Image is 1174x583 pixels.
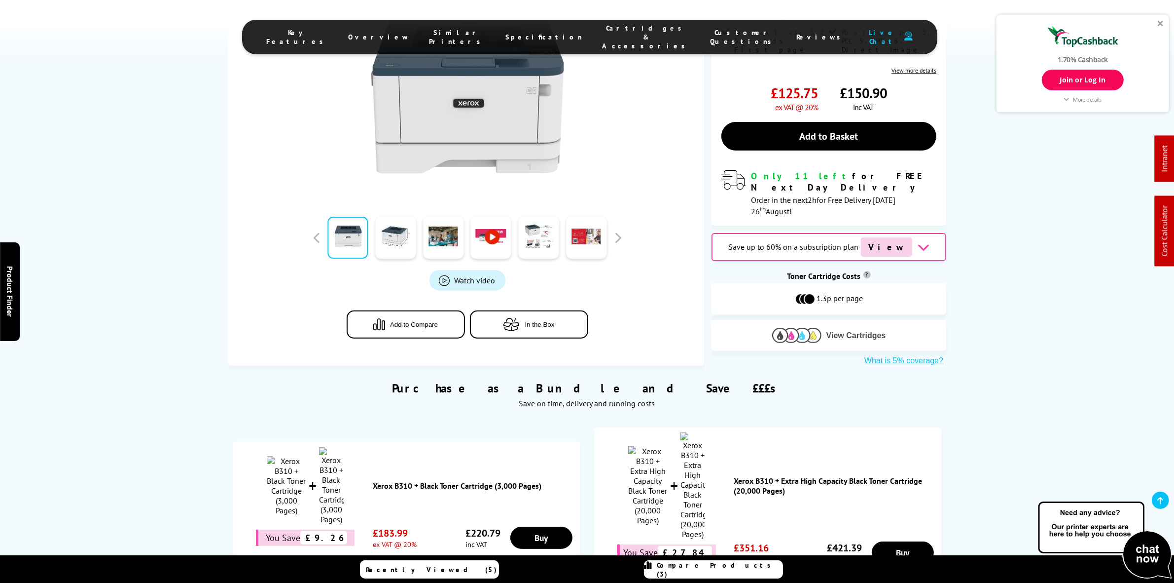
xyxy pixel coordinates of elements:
span: £351.16 [734,542,778,554]
span: ex VAT @ 20% [373,540,417,549]
button: What is 5% coverage? [861,356,946,366]
img: Xerox B310 + Extra High Capacity Black Toner Cartridge (20,000 Pages) [628,446,668,525]
span: Overview [349,33,410,41]
span: Recently Viewed (5) [366,565,498,574]
span: inc VAT [853,102,874,112]
a: Buy [510,527,572,549]
a: Intranet [1160,146,1170,172]
span: Specification [506,33,583,41]
span: Save up to 60% on a subscription plan [728,242,858,252]
div: for FREE Next Day Delivery [751,170,936,193]
a: Buy [872,542,934,564]
img: Xerox B310 + Black Toner Cartridge (3,000 Pages) [267,456,306,515]
span: ex VAT @ 20% [775,102,818,112]
button: Add to Compare [347,311,465,339]
span: Customer Questions [711,28,777,46]
span: £150.90 [840,84,887,102]
div: You Save [617,544,716,561]
div: modal_delivery [721,170,936,216]
img: Cartridges [772,328,821,343]
span: Only 11 left [751,170,852,182]
span: 2h [808,195,817,205]
a: Xerox B310 + Black Toner Cartridge (3,000 Pages) [373,481,575,491]
span: ex VAT @ 20% [734,554,778,564]
span: Cartridges & Accessories [603,24,691,50]
span: In the Box [525,321,555,328]
div: Toner Cartridge Costs [712,271,946,281]
sup: th [760,204,766,213]
span: Key Features [267,28,329,46]
span: Reviews [797,33,846,41]
div: Save on time, delivery and running costs [240,398,934,408]
div: You Save [256,530,355,546]
span: Live Chat [866,28,899,46]
span: Similar Printers [429,28,486,46]
button: View Cartridges [719,327,939,344]
a: View more details [891,67,936,74]
a: Add to Basket [721,122,936,151]
button: In the Box [470,311,588,339]
a: Recently Viewed (5) [360,560,499,579]
span: £125.75 [771,84,818,102]
span: 1.3p per page [817,293,863,305]
a: Product_All_Videos [429,270,505,291]
span: Add to Compare [390,321,438,328]
span: £220.79 [466,527,501,540]
img: user-headset-duotone.svg [904,32,913,41]
span: £421.39 [827,542,862,554]
span: Product Finder [5,266,15,317]
img: Xerox B310 + Black Toner Cartridge (3,000 Pages) [319,447,344,524]
span: £27.84 [658,546,712,559]
img: Xerox B310 + Extra High Capacity Black Toner Cartridge (20,000 Pages) [680,432,705,539]
span: View Cartridges [826,331,886,340]
a: Cost Calculator [1160,206,1170,257]
span: £183.99 [373,527,417,540]
div: Purchase as a Bundle and Save £££s [228,366,946,413]
span: Order in the next for Free Delivery [DATE] 26 August! [751,195,895,216]
a: Xerox B310 + Extra High Capacity Black Toner Cartridge (20,000 Pages) [734,476,937,496]
span: inc VAT [827,554,862,564]
span: £9.26 [300,531,347,544]
a: Compare Products (3) [644,560,783,579]
span: inc VAT [466,540,501,549]
sup: Cost per page [863,271,871,278]
span: Watch video [455,275,496,285]
span: View [861,237,912,257]
img: Open Live Chat window [1036,500,1174,581]
span: Compare Products (3) [657,561,783,579]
